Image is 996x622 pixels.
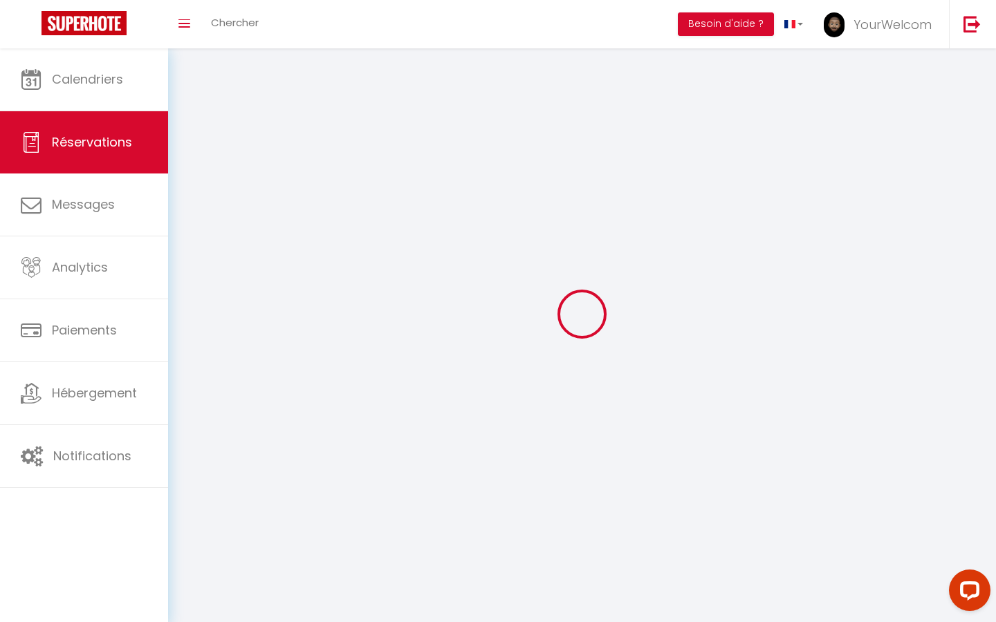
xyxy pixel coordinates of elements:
button: Besoin d'aide ? [678,12,774,36]
span: Réservations [52,133,132,151]
span: Paiements [52,321,117,339]
span: Messages [52,196,115,213]
span: Chercher [211,15,259,30]
img: ... [824,12,845,37]
span: Hébergement [52,384,137,402]
span: Calendriers [52,70,123,88]
span: YourWelcom [854,16,932,33]
img: Super Booking [41,11,127,35]
iframe: LiveChat chat widget [938,564,996,622]
span: Analytics [52,258,108,276]
span: Notifications [53,447,131,464]
img: logout [963,15,981,32]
